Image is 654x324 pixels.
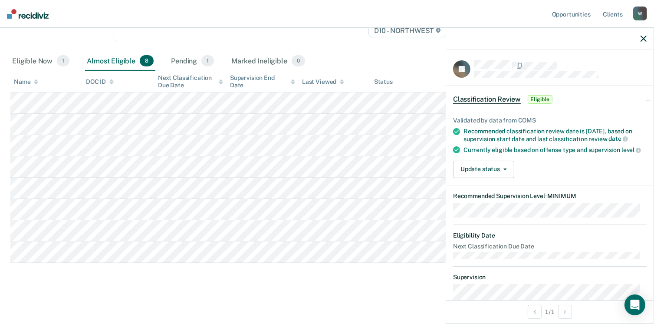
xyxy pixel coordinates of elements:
div: Last Viewed [302,78,344,86]
span: Eligible [528,95,552,104]
button: Previous Opportunity [528,305,542,319]
div: Supervision End Date [230,74,295,89]
span: 0 [292,55,305,66]
div: Validated by data from COMS [453,117,647,124]
span: 1 [201,55,214,66]
div: Pending [169,52,216,71]
button: Update status [453,161,514,178]
span: 1 [57,55,69,66]
span: • [545,192,547,199]
div: W [633,7,647,20]
span: level [621,146,641,153]
span: date [608,135,628,142]
dt: Next Classification Due Date [453,243,647,250]
div: DOC ID [86,78,114,86]
div: 1 / 1 [446,300,654,323]
div: Next Classification Due Date [158,74,223,89]
span: Classification Review [453,95,521,104]
span: D10 - NORTHWEST [368,23,447,37]
div: Marked Ineligible [230,52,307,71]
dt: Recommended Supervision Level MINIMUM [453,192,647,200]
button: Next Opportunity [558,305,572,319]
div: Almost Eligible [85,52,155,71]
div: Classification ReviewEligible [446,86,654,113]
img: Recidiviz [7,9,49,19]
div: Currently eligible based on offense type and supervision [463,146,647,154]
div: Open Intercom Messenger [624,294,645,315]
span: 8 [140,55,154,66]
dt: Eligibility Date [453,232,647,239]
div: Eligible Now [10,52,71,71]
div: Status [374,78,393,86]
div: Recommended classification review date is [DATE], based on supervision start date and last classi... [463,128,647,142]
div: Name [14,78,38,86]
dt: Supervision [453,274,647,281]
